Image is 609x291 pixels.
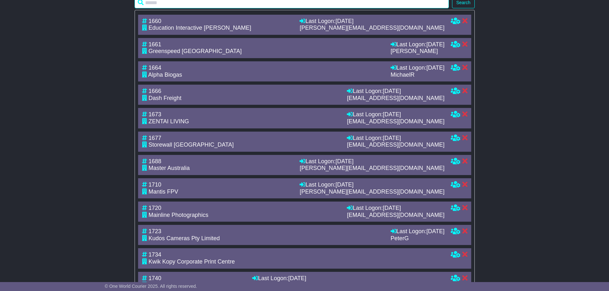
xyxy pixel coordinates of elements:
[383,135,401,141] span: [DATE]
[149,88,161,94] span: 1666
[149,95,182,101] span: Dash Freight
[300,165,444,172] div: [PERSON_NAME][EMAIL_ADDRESS][DOMAIN_NAME]
[347,88,444,95] div: Last Logon:
[300,188,444,195] div: [PERSON_NAME][EMAIL_ADDRESS][DOMAIN_NAME]
[148,72,182,78] span: Alpha Biogas
[149,18,161,24] span: 1660
[149,111,161,118] span: 1673
[391,41,445,48] div: Last Logon:
[149,41,161,48] span: 1661
[149,251,161,258] span: 1734
[347,95,444,102] div: [EMAIL_ADDRESS][DOMAIN_NAME]
[391,65,445,72] div: Last Logon:
[391,72,445,79] div: MichaelR
[149,118,189,125] span: ZENTAI LIVING
[347,118,444,125] div: [EMAIL_ADDRESS][DOMAIN_NAME]
[391,228,445,235] div: Last Logon:
[149,65,161,71] span: 1664
[347,142,444,149] div: [EMAIL_ADDRESS][DOMAIN_NAME]
[149,235,220,241] span: Kudos Cameras Pty Limited
[149,158,161,165] span: 1688
[149,25,251,31] span: Education Interactive [PERSON_NAME]
[426,228,445,234] span: [DATE]
[383,88,401,94] span: [DATE]
[391,235,445,242] div: PeterG
[149,212,208,218] span: Mainline Photographics
[149,205,161,211] span: 1720
[149,142,234,148] span: Storewall [GEOGRAPHIC_DATA]
[335,158,354,165] span: [DATE]
[149,228,161,234] span: 1723
[347,135,444,142] div: Last Logon:
[383,205,401,211] span: [DATE]
[288,275,306,281] span: [DATE]
[391,48,445,55] div: [PERSON_NAME]
[300,181,444,188] div: Last Logon:
[105,284,197,289] span: © One World Courier 2025. All rights reserved.
[300,25,444,32] div: [PERSON_NAME][EMAIL_ADDRESS][DOMAIN_NAME]
[149,165,190,171] span: Master Australia
[426,41,445,48] span: [DATE]
[149,258,235,265] span: Kwik Kopy Corporate Print Centre
[149,188,178,195] span: Mantis FPV
[347,111,444,118] div: Last Logon:
[149,181,161,188] span: 1710
[252,275,444,282] div: Last Logon:
[347,205,444,212] div: Last Logon:
[426,65,445,71] span: [DATE]
[300,158,444,165] div: Last Logon:
[149,275,161,281] span: 1740
[149,135,161,141] span: 1677
[300,18,444,25] div: Last Logon:
[383,111,401,118] span: [DATE]
[335,18,354,24] span: [DATE]
[149,48,242,54] span: Greenspeed [GEOGRAPHIC_DATA]
[347,212,444,219] div: [EMAIL_ADDRESS][DOMAIN_NAME]
[335,181,354,188] span: [DATE]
